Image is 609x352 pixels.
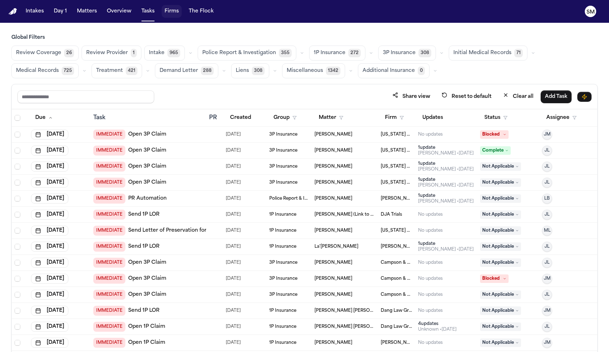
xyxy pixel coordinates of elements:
span: Treatment [96,67,123,74]
span: Intake [149,49,165,57]
button: Demand Letter288 [155,63,218,78]
button: 3P Insurance308 [378,46,436,61]
button: Add Task [541,90,572,103]
button: Firms [162,5,182,18]
button: Review Provider1 [82,46,141,61]
button: The Flock [186,5,217,18]
button: Immediate Task [577,92,592,102]
img: Finch Logo [9,8,17,15]
span: 421 [126,67,137,75]
span: 272 [348,49,361,57]
button: Treatment421 [92,63,142,78]
span: Miscellaneous [287,67,323,74]
button: Reset to default [437,90,496,103]
span: Review Provider [86,49,128,57]
span: Initial Medical Records [453,49,511,57]
button: Intakes [23,5,47,18]
span: 308 [418,49,431,57]
span: 288 [201,67,214,75]
span: 725 [62,67,74,75]
button: Share view [388,90,434,103]
button: Clear all [499,90,538,103]
span: Additional Insurance [363,67,415,74]
button: Intake965 [144,46,185,61]
button: Review Coverage26 [11,46,79,61]
span: 1P Insurance [314,49,345,57]
button: 1P Insurance272 [309,46,365,61]
span: 71 [514,49,523,57]
span: Medical Records [16,67,59,74]
h3: Global Filters [11,34,598,41]
span: 965 [167,49,180,57]
button: Initial Medical Records71 [449,46,527,61]
span: 1342 [326,67,340,75]
button: Additional Insurance0 [358,63,430,78]
span: 1 [131,49,137,57]
button: Overview [104,5,134,18]
button: Miscellaneous1342 [282,63,345,78]
span: 355 [279,49,292,57]
button: Liens308 [231,63,269,78]
button: Day 1 [51,5,70,18]
a: Home [9,8,17,15]
span: Review Coverage [16,49,61,57]
span: 26 [64,49,74,57]
button: Police Report & Investigation355 [198,46,296,61]
span: Demand Letter [160,67,198,74]
span: Police Report & Investigation [202,49,276,57]
span: Liens [236,67,249,74]
button: Matters [74,5,100,18]
button: Medical Records725 [11,63,79,78]
span: 0 [418,67,425,75]
span: 308 [252,67,265,75]
span: 3P Insurance [383,49,416,57]
button: Tasks [139,5,157,18]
